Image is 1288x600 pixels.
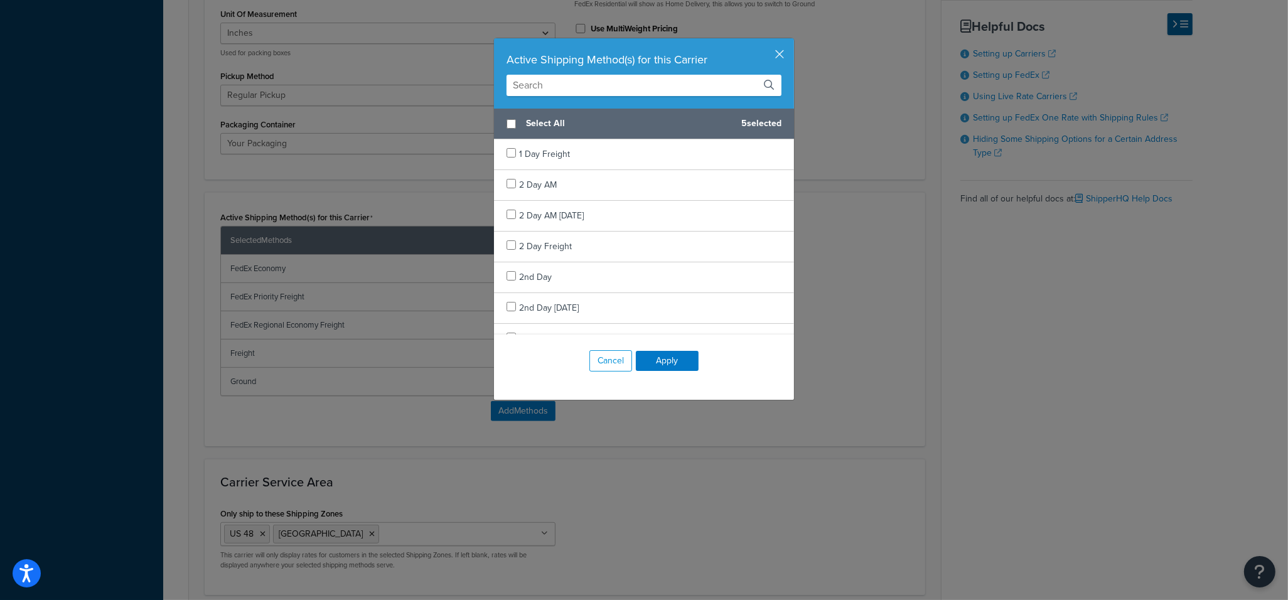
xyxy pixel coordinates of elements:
div: Active Shipping Method(s) for this Carrier [507,51,781,68]
span: 1 Day Freight [519,147,570,161]
button: Apply [636,351,699,371]
div: 5 selected [494,109,794,139]
button: Cancel [589,350,632,372]
span: 2nd Day [519,271,552,284]
span: 2 Day Freight [519,240,572,253]
span: 3 Day Freight [519,332,572,345]
span: 2nd Day [DATE] [519,301,579,314]
span: 2 Day AM [519,178,557,191]
input: Search [507,75,781,96]
span: 2 Day AM [DATE] [519,209,584,222]
span: Select All [526,115,731,132]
